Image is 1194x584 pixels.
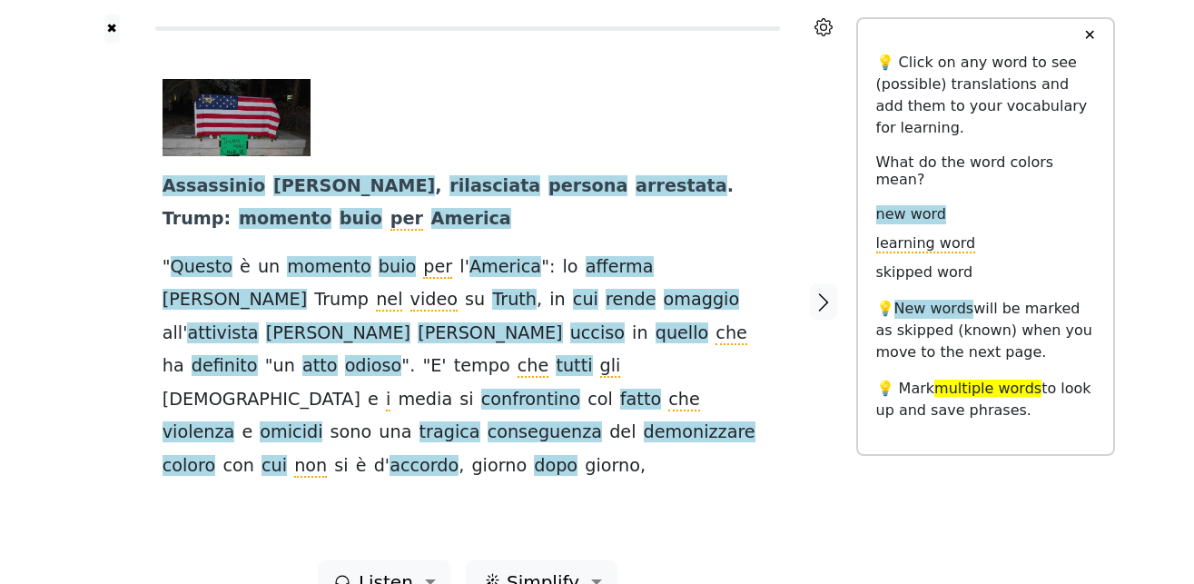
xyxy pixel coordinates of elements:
span: in [549,289,566,312]
span: ha [163,355,184,378]
span: sono [331,421,372,444]
button: ✖ [104,15,120,43]
span: si [334,455,348,478]
span: col [587,389,613,411]
p: 💡 Mark to look up and save phrases. [876,378,1095,421]
span: atto [302,355,338,378]
span: afferma [586,256,654,279]
span: accordo [390,455,459,478]
span: tempo [454,355,510,378]
p: 💡 Click on any word to see (possible) translations and add them to your vocabulary for learning. [876,52,1095,139]
span: arrestata [636,175,727,198]
span: Assassinio [163,175,265,198]
span: tragica [419,421,480,444]
span: che [668,389,700,411]
span: " [163,256,171,279]
span: , [640,455,646,478]
span: skipped word [876,263,973,282]
span: fatto [620,389,661,411]
span: definito [192,355,258,378]
span: tutti [556,355,592,378]
span: in [632,322,648,345]
span: una [379,421,411,444]
span: momento [239,208,331,231]
span: all [163,322,183,345]
span: violenza [163,421,235,444]
span: non [294,455,327,478]
span: lo [563,256,578,279]
span: buio [340,208,382,231]
span: per [390,208,423,231]
span: America [431,208,511,231]
span: multiple words [934,380,1041,397]
span: cui [573,289,598,312]
span: rilasciata [449,175,540,198]
span: ' [385,455,390,478]
span: d [374,455,385,478]
span: new word [876,205,946,224]
span: demonizzare [644,421,755,444]
span: per [423,256,452,279]
span: nel [376,289,402,312]
span: che [715,322,747,345]
span: . [727,175,734,198]
span: Questo [171,256,232,279]
span: ucciso [570,322,625,345]
span: ' [183,322,187,345]
span: un [273,355,295,378]
span: è [240,256,251,279]
span: gli [600,355,621,378]
span: con [222,455,253,478]
span: video [410,289,458,312]
span: buio [379,256,416,279]
span: Truth [492,289,537,312]
span: ": [541,256,555,279]
span: learning word [876,234,976,253]
span: [PERSON_NAME] [266,322,410,345]
span: coloro [163,455,216,478]
span: l [459,256,464,279]
span: i [386,389,390,411]
span: , [537,289,542,312]
span: " [265,355,273,378]
span: , [435,175,441,198]
span: Trump [163,208,224,231]
span: media [398,389,452,411]
span: [PERSON_NAME] [418,322,562,345]
span: quello [656,322,709,345]
span: e [242,421,252,444]
span: [PERSON_NAME] [163,289,307,312]
span: e [368,389,379,411]
span: del [609,421,636,444]
span: conseguenza [488,421,602,444]
span: attivista [187,322,258,345]
span: odioso [345,355,402,378]
span: su [465,289,485,312]
span: New words [894,300,974,319]
span: Trump [314,289,369,312]
span: un [258,256,280,279]
span: momento [287,256,370,279]
span: che [518,355,549,378]
span: persona [548,175,627,198]
span: America [469,256,541,279]
img: AFP_744T9NQ-U04151400463TTG-1440x752@IlSole24Ore-Web.jpg [163,79,311,156]
p: 💡 will be marked as skipped (known) when you move to the next page. [876,298,1095,363]
span: ' [465,256,469,279]
span: " [422,355,430,378]
span: ". [401,355,415,378]
span: [PERSON_NAME] [273,175,435,198]
span: omaggio [664,289,740,312]
span: rende [606,289,656,312]
h6: What do the word colors mean? [876,153,1095,188]
span: ' [441,355,446,378]
span: : [224,208,232,231]
span: cui [261,455,287,478]
span: è [356,455,367,478]
span: E [430,355,441,378]
span: si [459,389,473,411]
span: [DEMOGRAPHIC_DATA] [163,389,360,411]
button: ✕ [1072,19,1106,52]
span: confrontino [481,389,580,411]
